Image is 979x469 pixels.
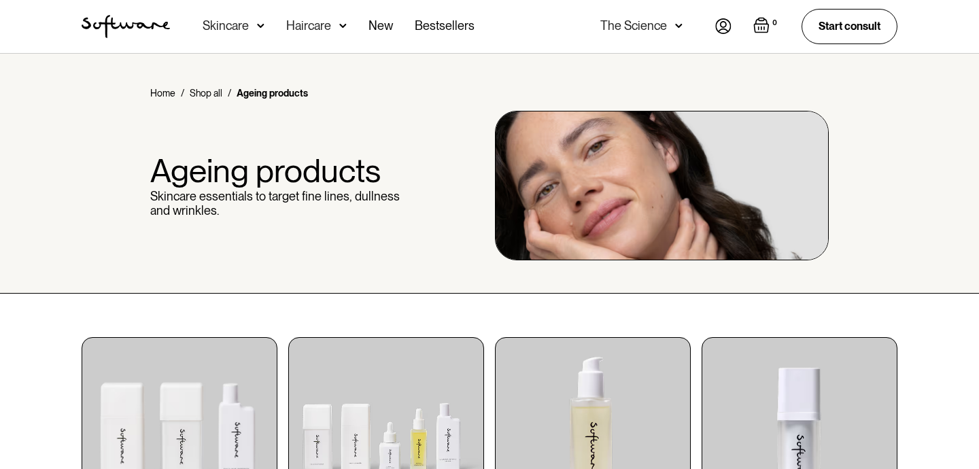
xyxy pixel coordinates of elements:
[82,15,170,38] img: Software Logo
[600,19,667,33] div: The Science
[82,15,170,38] a: home
[228,86,231,100] div: /
[150,86,175,100] a: Home
[770,17,780,29] div: 0
[237,86,308,100] div: Ageing products
[802,9,897,44] a: Start consult
[150,189,415,218] p: Skincare essentials to target fine lines, dullness and wrinkles.
[339,19,347,33] img: arrow down
[181,86,184,100] div: /
[203,19,249,33] div: Skincare
[675,19,683,33] img: arrow down
[286,19,331,33] div: Haircare
[753,17,780,36] a: Open cart
[257,19,264,33] img: arrow down
[190,86,222,100] a: Shop all
[150,153,415,189] h1: Ageing products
